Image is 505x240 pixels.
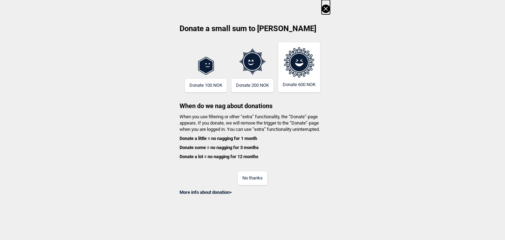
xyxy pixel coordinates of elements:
[180,136,257,141] b: Donate a little = no nagging for 1 month
[238,171,267,185] button: No thanks
[185,79,227,92] button: Donate 100 NOK
[180,145,259,150] b: Donate some = no nagging for 3 months
[175,23,330,39] h2: Donate a small sum to [PERSON_NAME]
[180,154,258,159] b: Donate a lot = no nagging for 12 months
[278,42,320,92] button: Donate 600 NOK
[180,190,232,195] a: More info about donation>
[175,92,330,110] h3: When do we nag about donations
[175,114,330,160] h4: When you use filtering or other “extra” functionality, the “Donate”-page appears. If you donate, ...
[231,79,274,92] button: Donate 200 NOK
